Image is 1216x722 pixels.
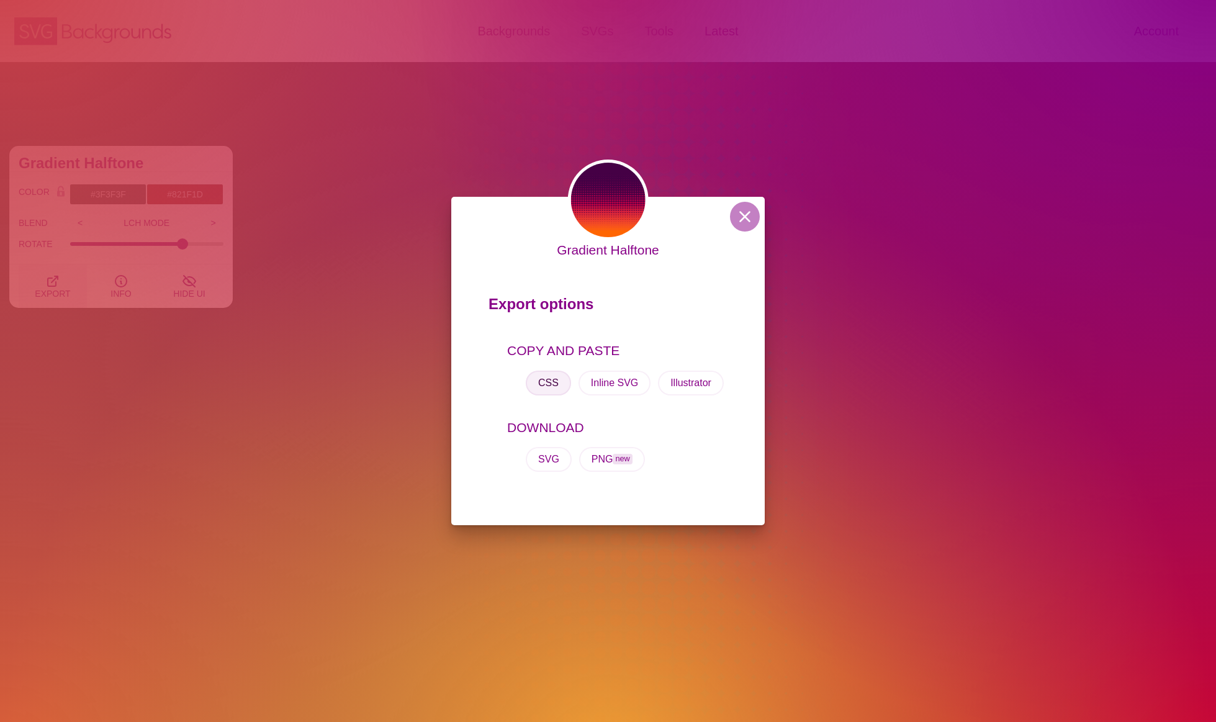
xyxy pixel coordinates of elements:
[579,371,651,395] button: Inline SVG
[557,240,659,260] p: Gradient Halftone
[579,447,645,472] button: PNGnew
[658,371,724,395] button: Illustrator
[507,341,727,361] p: COPY AND PASTE
[526,447,572,472] button: SVG
[507,418,727,438] p: DOWNLOAD
[567,160,648,240] img: fire orange to red fade into purple halftone pattern
[613,454,632,464] span: new
[526,371,571,395] button: CSS
[489,290,727,325] p: Export options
